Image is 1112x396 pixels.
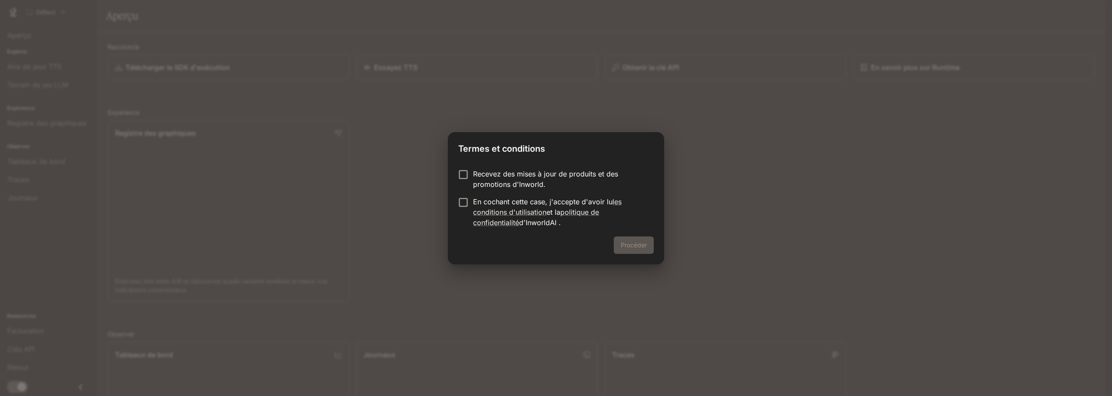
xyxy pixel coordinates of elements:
a: les conditions d'utilisation [473,197,622,216]
font: et la [546,208,560,216]
font: En cochant cette case, j'accepte d'avoir lu [473,197,612,206]
a: politique de confidentialité [473,208,599,227]
font: Termes et conditions [458,143,545,154]
font: d'InworldAI . [519,218,561,227]
font: Recevez des mises à jour de produits et des promotions d'Inworld. [473,170,618,189]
